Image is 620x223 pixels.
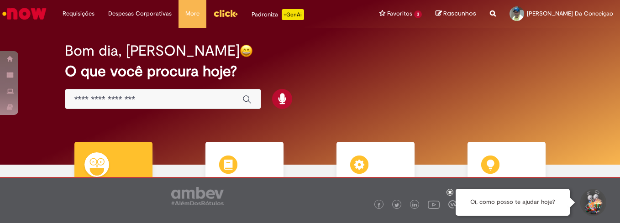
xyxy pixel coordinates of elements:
[527,10,613,17] span: [PERSON_NAME] Da Conceiçao
[1,5,48,23] img: ServiceNow
[65,63,556,79] h2: O que você procura hoje?
[387,9,412,18] span: Favoritos
[282,9,304,20] p: +GenAi
[377,203,381,207] img: logo_footer_facebook.png
[108,9,172,18] span: Despesas Corporativas
[414,10,422,18] span: 3
[252,9,304,20] div: Padroniza
[428,198,440,210] img: logo_footer_youtube.png
[185,9,200,18] span: More
[394,203,399,207] img: logo_footer_twitter.png
[63,9,95,18] span: Requisições
[171,187,224,205] img: logo_footer_ambev_rotulo_gray.png
[240,44,253,57] img: happy-face.png
[456,189,570,216] div: Oi, como posso te ajudar hoje?
[412,202,417,208] img: logo_footer_linkedin.png
[443,9,476,18] span: Rascunhos
[65,43,240,59] h2: Bom dia, [PERSON_NAME]
[579,189,606,216] button: Iniciar Conversa de Suporte
[448,200,457,208] img: logo_footer_workplace.png
[436,10,476,18] a: Rascunhos
[213,6,238,20] img: click_logo_yellow_360x200.png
